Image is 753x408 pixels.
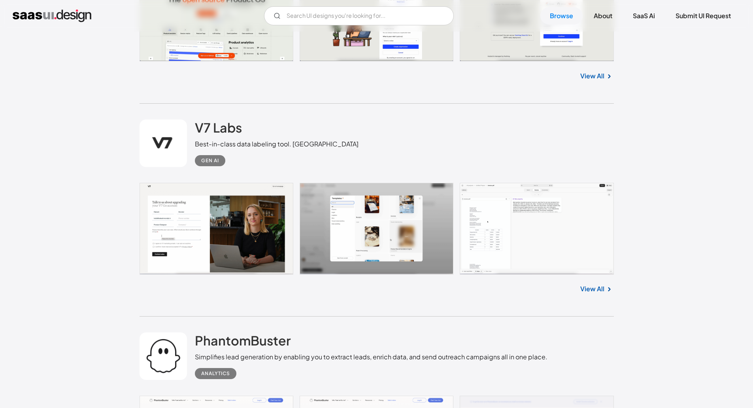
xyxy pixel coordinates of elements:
[580,284,604,294] a: View All
[195,332,291,352] a: PhantomBuster
[264,6,454,25] input: Search UI designs you're looking for...
[666,7,740,25] a: Submit UI Request
[195,139,359,149] div: Best-in-class data labeling tool. [GEOGRAPHIC_DATA]
[623,7,664,25] a: SaaS Ai
[201,156,219,165] div: Gen AI
[580,71,604,81] a: View All
[195,120,242,135] h2: V7 Labs
[584,7,622,25] a: About
[195,120,242,139] a: V7 Labs
[195,352,547,362] div: Simplifies lead generation by enabling you to extract leads, enrich data, and send outreach campa...
[540,7,583,25] a: Browse
[195,332,291,348] h2: PhantomBuster
[264,6,454,25] form: Email Form
[201,369,230,378] div: Analytics
[13,9,91,22] a: home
